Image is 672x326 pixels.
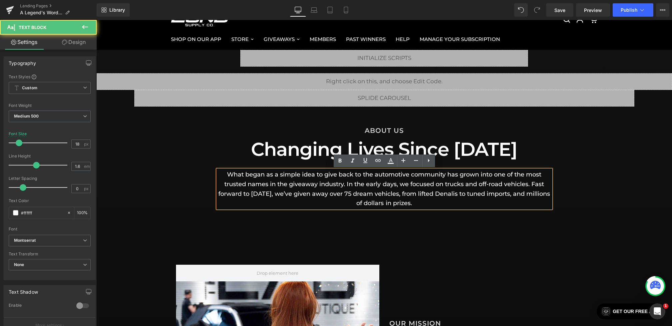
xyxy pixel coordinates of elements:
[584,7,602,14] span: Preview
[530,3,544,17] button: Redo
[135,15,157,23] a: STORE
[84,164,90,168] span: em
[9,103,91,108] div: Font Weight
[293,299,496,308] h4: OUR MISSION
[250,15,289,23] a: PAST WINNERS
[167,15,203,23] a: GIVEAWAYS
[74,207,90,219] div: %
[14,114,39,119] b: Medium 500
[109,7,125,13] span: Library
[121,107,455,115] h4: ABOUT US
[22,85,37,91] b: Custom
[516,287,564,295] div: GET OUR FREE APP!
[554,7,565,14] span: Save
[9,132,27,136] div: Font Size
[621,7,637,13] span: Publish
[322,3,338,17] a: Tablet
[306,3,322,17] a: Laptop
[50,35,98,50] a: Design
[84,142,90,146] span: px
[576,3,610,17] a: Preview
[14,238,36,243] i: Montserrat
[506,287,514,295] img: Logo
[75,15,125,23] a: SHOP ON OUR APP
[514,3,528,17] button: Undo
[9,303,70,310] div: Enable
[338,3,354,17] a: Mobile
[9,198,91,203] div: Text Color
[21,209,64,216] input: Color
[14,262,24,267] b: None
[213,15,240,23] a: MEMBERS
[9,285,38,295] div: Text Shadow
[656,3,669,17] button: More
[9,154,91,159] div: Line Height
[323,15,404,23] a: MANAGE YOUR SUBSCRIPTION
[20,3,97,9] a: Landing Pages
[97,3,130,17] a: New Library
[9,227,91,231] div: Font
[19,25,46,30] span: Text Block
[613,3,653,17] button: Publish
[121,150,455,188] p: What began as a simple idea to give back to the automotive community has grown into one of the mo...
[663,303,668,309] span: 1
[9,252,91,256] div: Text Transform
[9,57,36,66] div: Typography
[9,176,91,181] div: Letter Spacing
[290,3,306,17] a: Desktop
[299,15,313,23] a: HELP
[20,10,62,15] span: A Legend's Word...
[84,186,90,191] span: px
[5,273,61,301] iframe: Marketing Popup
[121,115,455,143] h1: Changing Lives Since [DATE]
[649,303,665,319] iframe: Intercom live chat
[9,74,91,79] div: Text Styles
